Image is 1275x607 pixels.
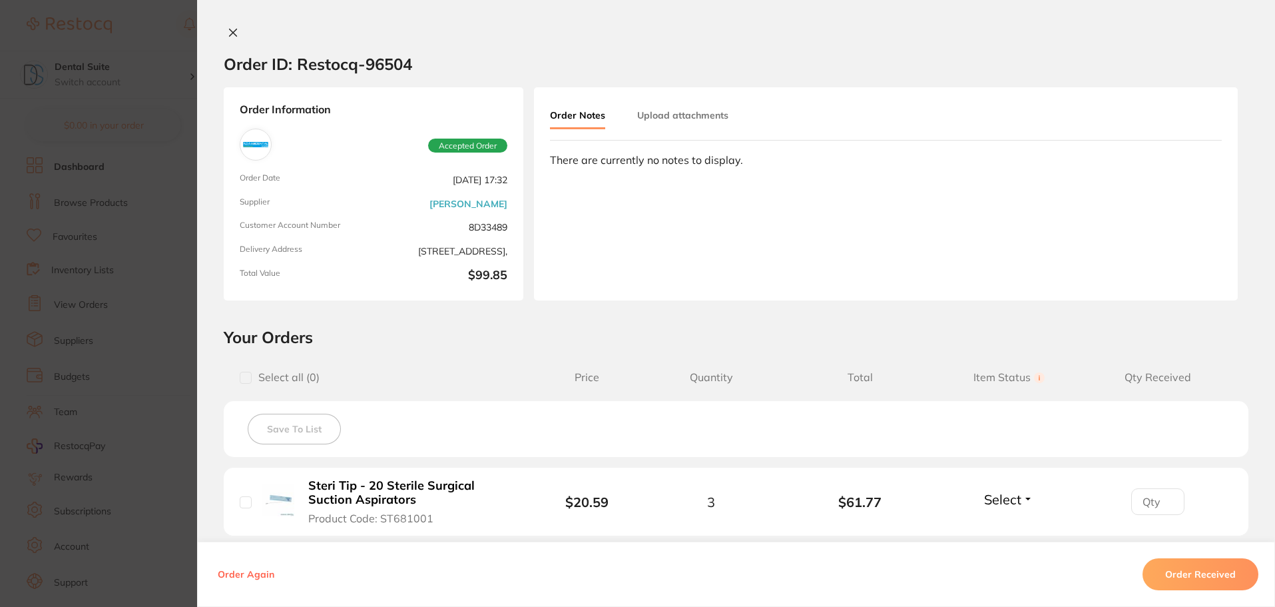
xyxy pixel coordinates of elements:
span: Select all ( 0 ) [252,371,320,384]
span: Item Status [935,371,1084,384]
span: Order Date [240,173,368,187]
span: Accepted Order [428,139,507,153]
div: There are currently no notes to display. [550,154,1222,166]
span: Delivery Address [240,245,368,258]
span: Product Code: ST681001 [308,512,433,524]
button: Save To List [248,414,341,444]
b: Steri Tip - 20 Sterile Surgical Suction Aspirators [308,479,514,506]
button: Select [980,491,1037,508]
input: Qty [1131,488,1184,515]
span: Select [984,491,1021,508]
span: Customer Account Number [240,221,368,234]
span: Price [537,371,637,384]
span: Qty Received [1083,371,1232,384]
span: Quantity [637,371,786,384]
h2: Order ID: Restocq- 96504 [224,54,412,74]
a: [PERSON_NAME] [429,199,507,209]
span: 8D33489 [379,221,507,234]
button: Order Again [214,568,278,580]
button: Upload attachments [637,103,728,127]
button: Order Notes [550,103,605,129]
button: Order Received [1143,558,1258,590]
b: $99.85 [379,269,507,285]
span: Total [786,371,935,384]
span: Total Value [240,269,368,285]
img: Steri Tip - 20 Sterile Surgical Suction Aspirators [262,484,294,517]
button: Steri Tip - 20 Sterile Surgical Suction Aspirators Product Code: ST681001 [304,478,518,525]
h2: Your Orders [224,327,1248,347]
span: [DATE] 17:32 [379,173,507,187]
span: [STREET_ADDRESS], [379,245,507,258]
span: Supplier [240,197,368,211]
span: 3 [707,494,715,510]
b: $61.77 [786,494,935,510]
img: Adam Dental [243,132,268,157]
strong: Order Information [240,103,507,118]
b: $20.59 [565,494,609,510]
